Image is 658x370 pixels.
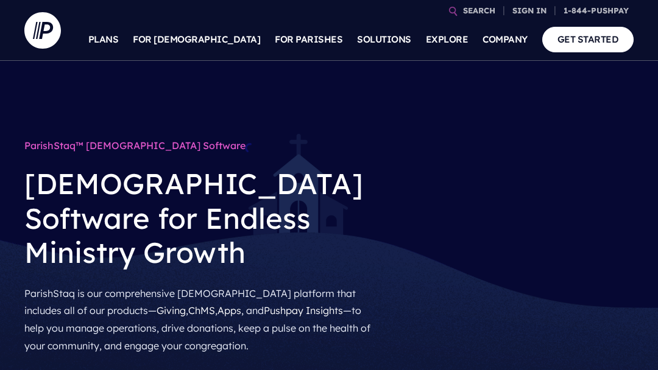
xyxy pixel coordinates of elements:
[188,304,215,316] a: ChMS
[133,18,260,61] a: FOR [DEMOGRAPHIC_DATA]
[218,304,241,316] a: Apps
[483,18,528,61] a: COMPANY
[24,280,372,360] p: ParishStaq is our comprehensive [DEMOGRAPHIC_DATA] platform that includes all of our products— , ...
[24,134,372,157] h1: ParishStaq™ [DEMOGRAPHIC_DATA] Software
[357,18,411,61] a: SOLUTIONS
[88,18,119,61] a: PLANS
[24,157,372,279] h2: [DEMOGRAPHIC_DATA] Software for Endless Ministry Growth
[542,27,634,52] a: GET STARTED
[426,18,469,61] a: EXPLORE
[275,18,342,61] a: FOR PARISHES
[264,304,343,316] a: Pushpay Insights
[157,304,186,316] a: Giving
